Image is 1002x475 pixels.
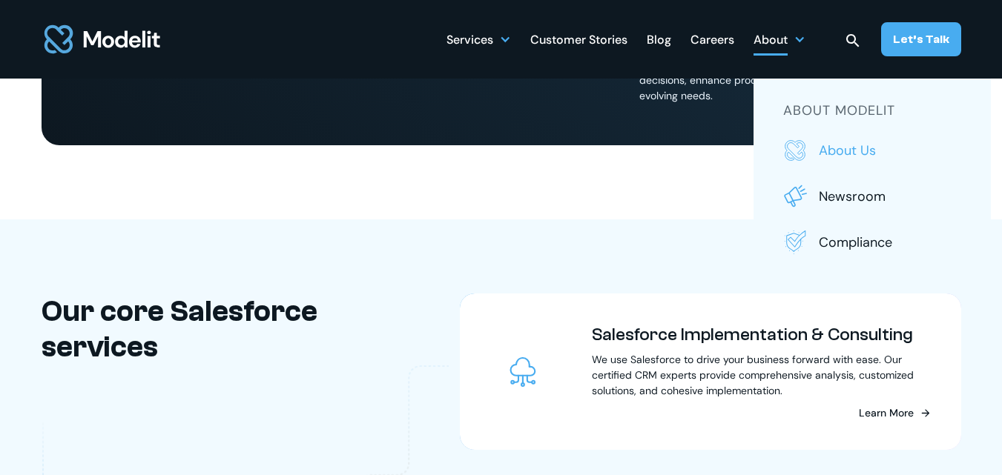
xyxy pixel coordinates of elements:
[783,139,961,162] a: About us
[446,24,511,53] div: Services
[690,27,734,56] div: Careers
[783,230,961,254] a: Compliance
[42,16,163,62] img: modelit logo
[819,233,961,252] p: Compliance
[592,323,913,346] h3: Salesforce Implementation & Consulting
[530,27,627,56] div: Customer Stories
[819,187,961,206] p: Newsroom
[42,293,377,365] h2: Our core Salesforce services
[783,185,961,208] a: Newsroom
[460,293,961,450] a: Salesforce Implementation & ConsultingWe use Salesforce to drive your business forward with ease....
[647,24,671,53] a: Blog
[893,31,949,47] div: Let’s Talk
[881,22,961,56] a: Let’s Talk
[819,141,961,160] p: About us
[754,24,805,53] div: About
[690,24,734,53] a: Careers
[754,27,788,56] div: About
[42,16,163,62] a: home
[647,27,671,56] div: Blog
[859,405,914,421] div: Learn More
[592,352,932,399] p: We use Salesforce to drive your business forward with ease. Our certified CRM experts provide com...
[530,24,627,53] a: Customer Stories
[783,101,961,121] h5: about modelit
[754,79,991,269] nav: About
[446,27,493,56] div: Services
